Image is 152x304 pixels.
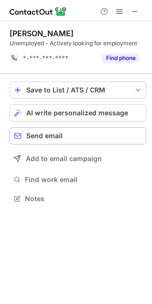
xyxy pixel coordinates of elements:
[10,6,67,17] img: ContactOut v5.3.10
[102,53,140,63] button: Reveal Button
[26,109,128,117] span: AI write personalized message
[10,150,146,167] button: Add to email campaign
[10,127,146,144] button: Send email
[10,39,146,48] div: Unemployed - Actively looking for employment
[10,173,146,186] button: Find work email
[26,86,130,94] div: Save to List / ATS / CRM
[10,104,146,122] button: AI write personalized message
[26,132,63,140] span: Send email
[10,81,146,99] button: save-profile-one-click
[26,155,102,162] span: Add to email campaign
[25,194,142,203] span: Notes
[25,175,142,184] span: Find work email
[10,192,146,205] button: Notes
[10,29,74,38] div: [PERSON_NAME]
